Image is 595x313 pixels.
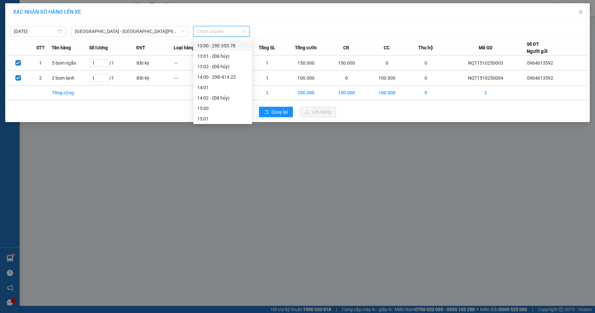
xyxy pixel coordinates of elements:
[249,55,286,70] td: 1
[286,55,326,70] td: 150.000
[52,55,89,70] td: 5 bom ngắn
[89,44,108,51] span: Số lượng
[136,70,174,86] td: Bất kỳ
[407,55,445,70] td: 0
[197,42,248,49] div: 13:00 - 29E-353.78
[61,42,122,50] b: Gửi khách hàng
[326,55,367,70] td: 150.000
[271,108,288,116] span: Quay lại
[367,70,407,86] td: 100.000
[578,9,583,15] span: close
[197,84,248,91] div: 14:01
[197,53,248,60] div: 13:01 - (Đã hủy)
[197,26,245,36] span: Chọn chuyến
[299,107,336,117] button: uploadLên hàng
[444,55,527,70] td: NQT1510250003
[52,70,89,86] td: 2 bom lạnh
[36,44,45,51] span: STT
[52,44,71,51] span: Tên hàng
[571,3,590,22] button: Close
[8,8,41,41] img: logo.jpg
[136,44,145,51] span: ĐVT
[527,60,553,66] span: 0964613592
[479,44,492,51] span: Mã GD
[75,26,184,36] span: Hà Nội - Ninh Bình
[89,70,136,86] td: / 1
[197,63,248,70] div: 13:02 - (Đã hủy)
[286,70,326,86] td: 100.000
[174,55,211,70] td: ---
[407,86,445,100] td: 0
[295,44,317,51] span: Tổng cước
[326,86,367,100] td: 150.000
[249,86,286,100] td: 2
[14,28,56,35] input: 15/10/2025
[13,9,81,15] span: XÁC NHẬN SỐ HÀNG LÊN XE
[197,73,248,81] div: 14:00 - 29B-414.22
[259,107,293,117] button: rollbackQuay lại
[527,40,548,55] div: Số ĐT Người gửi
[197,94,248,102] div: 14:02 - (Đã hủy)
[29,70,52,86] td: 2
[136,55,174,70] td: Bất kỳ
[343,44,349,51] span: CR
[36,16,148,32] li: Số 2 [PERSON_NAME], [GEOGRAPHIC_DATA][PERSON_NAME]
[384,44,390,51] span: CC
[444,70,527,86] td: NQT1510250004
[326,70,367,86] td: 0
[53,8,131,16] b: Duy Khang Limousine
[89,55,136,70] td: / 1
[181,29,185,33] span: down
[197,115,248,122] div: 15:01
[259,44,275,51] span: Tổng SL
[174,70,211,86] td: ---
[264,110,269,115] span: rollback
[527,75,553,81] span: 0964613592
[52,86,89,100] td: Tổng cộng
[367,86,407,100] td: 100.000
[174,44,194,51] span: Loại hàng
[367,55,407,70] td: 0
[36,32,148,40] li: Hotline: 19003086
[407,70,445,86] td: 0
[249,70,286,86] td: 1
[418,44,433,51] span: Thu hộ
[29,55,52,70] td: 1
[286,86,326,100] td: 250.000
[444,86,527,100] td: 2
[197,105,248,112] div: 15:00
